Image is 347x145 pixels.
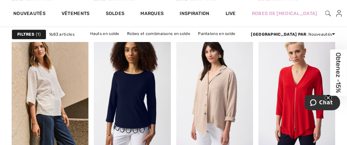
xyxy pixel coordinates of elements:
span: 1683 articles [49,31,75,37]
span: Obtenez -15% [335,52,343,93]
a: Robes et combinaisons en solde [124,29,194,38]
img: Mes infos [336,9,342,17]
a: Vestes et blazers en solde [145,38,204,47]
a: Nouveautés [13,11,46,18]
a: Pulls et cardigans en solde [85,38,144,47]
span: 1 [36,31,41,37]
a: Vêtements [62,11,90,18]
a: Soldes [106,11,125,18]
a: Robes de [MEDICAL_DATA] [252,10,317,17]
strong: [GEOGRAPHIC_DATA] par [251,32,306,37]
strong: Filtres [17,31,34,37]
button: Close teaser [325,94,332,101]
img: recherche [325,9,331,17]
a: Jupes en solde [205,38,241,47]
div: : Nouveautés [251,31,335,37]
div: Obtenez -15%Close teaser [330,49,347,96]
a: Hauts en solde [87,29,123,38]
iframe: Ouvre un widget dans lequel vous pouvez chatter avec l’un de nos agents [305,95,340,112]
a: Live [226,10,236,17]
span: Inspiration [180,11,210,18]
a: Marques [141,11,164,18]
a: Pantalons en solde [195,29,239,38]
